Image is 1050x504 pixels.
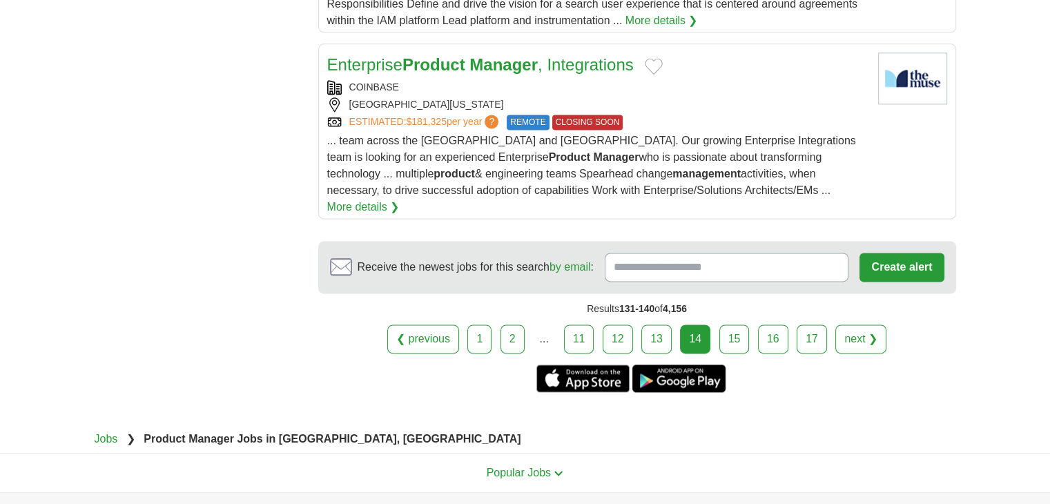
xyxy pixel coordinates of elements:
a: More details ❯ [327,199,400,215]
strong: Manager [593,151,639,163]
a: by email [550,261,591,273]
a: next ❯ [835,324,886,353]
span: Popular Jobs [487,467,551,478]
a: 2 [500,324,525,353]
span: ? [485,115,498,128]
a: More details ❯ [625,12,698,29]
img: toggle icon [554,470,563,476]
a: 16 [758,324,788,353]
strong: Product [402,55,465,74]
span: ... team across the [GEOGRAPHIC_DATA] and [GEOGRAPHIC_DATA]. Our growing Enterprise Integrations ... [327,135,856,196]
a: 17 [797,324,827,353]
div: 14 [680,324,710,353]
a: Get the iPhone app [536,365,630,392]
strong: product [434,168,475,180]
button: Create alert [859,253,944,282]
a: 1 [467,324,492,353]
strong: Manager [469,55,538,74]
span: Receive the newest jobs for this search : [358,259,594,275]
button: Add to favorite jobs [645,58,663,75]
span: CLOSING SOON [552,115,623,130]
img: Company logo [878,52,947,104]
strong: management [672,168,741,180]
span: 4,156 [663,303,687,314]
a: 11 [564,324,594,353]
a: Jobs [95,433,118,445]
span: ❯ [126,433,135,445]
a: EnterpriseProduct Manager, Integrations [327,55,634,74]
a: 15 [719,324,750,353]
a: Get the Android app [632,365,726,392]
div: COINBASE [327,80,867,95]
div: Results of [318,293,956,324]
div: ... [530,325,558,353]
a: ❮ previous [387,324,459,353]
a: ESTIMATED:$181,325per year? [349,115,502,130]
a: 12 [603,324,633,353]
strong: Product [549,151,590,163]
div: [GEOGRAPHIC_DATA][US_STATE] [327,97,867,112]
strong: Product Manager Jobs in [GEOGRAPHIC_DATA], [GEOGRAPHIC_DATA] [144,433,521,445]
span: $181,325 [406,116,446,127]
span: 131-140 [619,303,654,314]
a: 13 [641,324,672,353]
span: REMOTE [507,115,549,130]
